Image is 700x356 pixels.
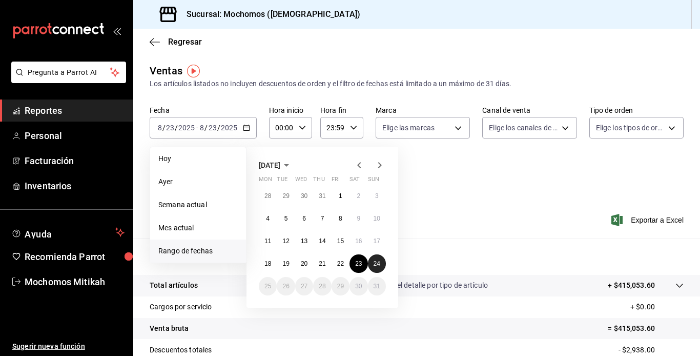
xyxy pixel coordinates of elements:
span: Pregunta a Parrot AI [28,67,110,78]
span: / [175,124,178,132]
button: August 12, 2025 [277,232,295,250]
span: - [196,124,198,132]
span: / [204,124,208,132]
button: August 11, 2025 [259,232,277,250]
button: August 8, 2025 [332,209,349,228]
span: Semana actual [158,200,238,210]
abbr: August 11, 2025 [264,238,271,245]
span: Elige los tipos de orden [596,123,665,133]
abbr: August 24, 2025 [374,260,380,267]
abbr: August 17, 2025 [374,238,380,245]
p: Descuentos totales [150,345,212,355]
button: August 30, 2025 [349,277,367,295]
abbr: August 27, 2025 [301,283,307,290]
abbr: Friday [332,176,340,187]
button: Exportar a Excel [613,214,684,226]
p: Total artículos [150,280,198,291]
span: Ayuda [25,226,111,239]
label: Tipo de orden [589,107,684,114]
input: ---- [178,124,195,132]
button: August 29, 2025 [332,277,349,295]
h3: Sucursal: Mochomos ([DEMOGRAPHIC_DATA]) [178,8,360,21]
button: August 19, 2025 [277,254,295,273]
span: Sugerir nueva función [12,341,125,352]
button: August 17, 2025 [368,232,386,250]
abbr: Thursday [313,176,324,187]
abbr: July 28, 2025 [264,192,271,200]
button: August 7, 2025 [313,209,331,228]
abbr: August 19, 2025 [282,260,289,267]
div: Los artículos listados no incluyen descuentos de orden y el filtro de fechas está limitado a un m... [150,78,684,89]
span: Hoy [158,153,238,164]
abbr: August 30, 2025 [355,283,362,290]
label: Hora fin [320,107,363,114]
div: Ventas [150,63,182,78]
p: Venta bruta [150,323,189,334]
input: -- [199,124,204,132]
span: [DATE] [259,161,280,169]
abbr: Wednesday [295,176,307,187]
button: August 1, 2025 [332,187,349,205]
span: Recomienda Parrot [25,250,125,264]
button: August 5, 2025 [277,209,295,228]
button: August 15, 2025 [332,232,349,250]
p: = $415,053.60 [608,323,684,334]
span: Reportes [25,104,125,117]
button: August 23, 2025 [349,254,367,273]
abbr: August 22, 2025 [337,260,344,267]
abbr: August 23, 2025 [355,260,362,267]
p: Cargos por servicio [150,302,212,312]
span: Personal [25,129,125,143]
button: Regresar [150,37,202,47]
button: [DATE] [259,159,293,171]
span: Inventarios [25,179,125,193]
abbr: August 7, 2025 [321,215,324,222]
img: Tooltip marker [187,65,200,77]
span: Elige las marcas [382,123,435,133]
abbr: Saturday [349,176,360,187]
input: -- [157,124,162,132]
button: August 25, 2025 [259,277,277,295]
button: August 31, 2025 [368,277,386,295]
button: open_drawer_menu [113,27,121,35]
button: August 6, 2025 [295,209,313,228]
abbr: August 1, 2025 [339,192,342,200]
abbr: Tuesday [277,176,287,187]
abbr: August 6, 2025 [302,215,306,222]
span: Rango de fechas [158,246,238,256]
abbr: August 29, 2025 [337,283,344,290]
abbr: August 5, 2025 [284,215,288,222]
abbr: August 3, 2025 [375,192,379,200]
input: -- [166,124,175,132]
button: July 29, 2025 [277,187,295,205]
abbr: August 25, 2025 [264,283,271,290]
abbr: August 14, 2025 [319,238,325,245]
button: August 27, 2025 [295,277,313,295]
a: Pregunta a Parrot AI [7,74,126,85]
button: August 16, 2025 [349,232,367,250]
abbr: July 29, 2025 [282,192,289,200]
span: Facturación [25,154,125,168]
abbr: August 26, 2025 [282,283,289,290]
abbr: August 8, 2025 [339,215,342,222]
input: -- [208,124,217,132]
button: August 13, 2025 [295,232,313,250]
abbr: Sunday [368,176,379,187]
abbr: August 4, 2025 [266,215,270,222]
abbr: Monday [259,176,272,187]
span: Mochomos Mitikah [25,275,125,289]
button: August 14, 2025 [313,232,331,250]
button: August 2, 2025 [349,187,367,205]
abbr: August 16, 2025 [355,238,362,245]
abbr: July 31, 2025 [319,192,325,200]
abbr: August 12, 2025 [282,238,289,245]
abbr: July 30, 2025 [301,192,307,200]
label: Fecha [150,107,257,114]
button: August 4, 2025 [259,209,277,228]
button: August 26, 2025 [277,277,295,295]
button: August 18, 2025 [259,254,277,273]
button: August 9, 2025 [349,209,367,228]
abbr: August 9, 2025 [357,215,360,222]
